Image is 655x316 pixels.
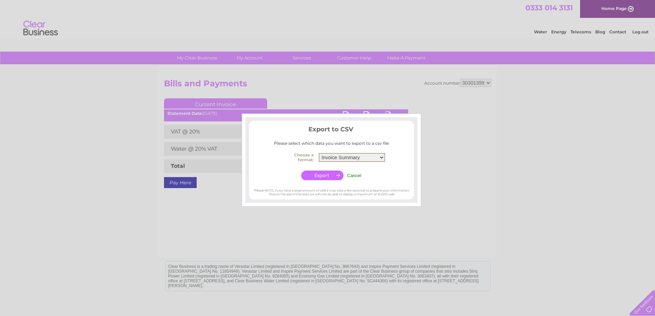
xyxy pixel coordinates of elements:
img: logo.png [23,18,58,39]
div: Please select which data you want to export to a csv file [249,141,414,146]
a: Energy [551,29,566,34]
div: Clear Business is a trading name of Verastar Limited (registered in [GEOGRAPHIC_DATA] No. 3667643... [165,4,490,33]
h3: Export to CSV [249,124,414,137]
input: Cancel [347,173,361,178]
a: Blog [595,29,605,34]
a: Log out [632,29,648,34]
th: Choose a format: [276,151,317,164]
a: Water [534,29,547,34]
a: Telecoms [570,29,591,34]
div: *Please NOTE, if you have a large amount of calls it may take a few seconds to prepare your infor... [249,182,414,196]
a: 0333 014 3131 [525,3,573,12]
a: Contact [609,29,626,34]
